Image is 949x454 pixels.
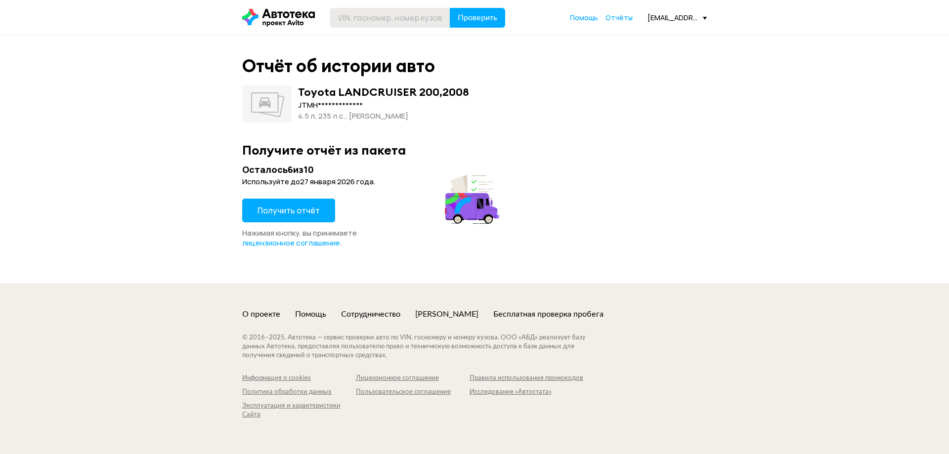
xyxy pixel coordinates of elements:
a: Эксплуатация и характеристики Сайта [242,402,356,419]
a: Лицензионное соглашение [356,374,470,383]
a: Отчёты [605,13,633,23]
div: Используйте до 27 января 2026 года . [242,177,502,187]
span: Получить отчёт [258,205,320,216]
div: Получите отчёт из пакета [242,142,707,158]
a: лицензионное соглашение [242,238,340,248]
div: Осталось 6 из 10 [242,164,502,176]
a: Бесплатная проверка пробега [493,309,604,320]
div: Toyota LANDCRUISER 200 , 2008 [298,85,469,98]
a: [PERSON_NAME] [415,309,478,320]
span: Отчёты [605,13,633,22]
input: VIN, госномер, номер кузова [330,8,450,28]
span: Помощь [570,13,598,22]
a: Помощь [295,309,326,320]
a: О проекте [242,309,280,320]
a: Пользовательское соглашение [356,388,470,397]
button: Получить отчёт [242,199,335,222]
a: Помощь [570,13,598,23]
span: Проверить [458,14,497,22]
div: Отчёт об истории авто [242,55,435,77]
a: Сотрудничество [341,309,400,320]
a: Правила использования промокодов [470,374,583,383]
a: Политика обработки данных [242,388,356,397]
a: Информация о cookies [242,374,356,383]
button: Проверить [450,8,505,28]
div: 4.5 л, 235 л.c., [PERSON_NAME] [298,111,469,122]
div: © 2016– 2025 . Автотека — сервис проверки авто по VIN, госномеру и номеру кузова. ООО «АБД» реали... [242,333,605,360]
a: Исследование «Автостата» [470,388,583,397]
span: Нажимая кнопку, вы принимаете . [242,228,357,248]
div: [EMAIL_ADDRESS][DOMAIN_NAME] [647,13,707,22]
